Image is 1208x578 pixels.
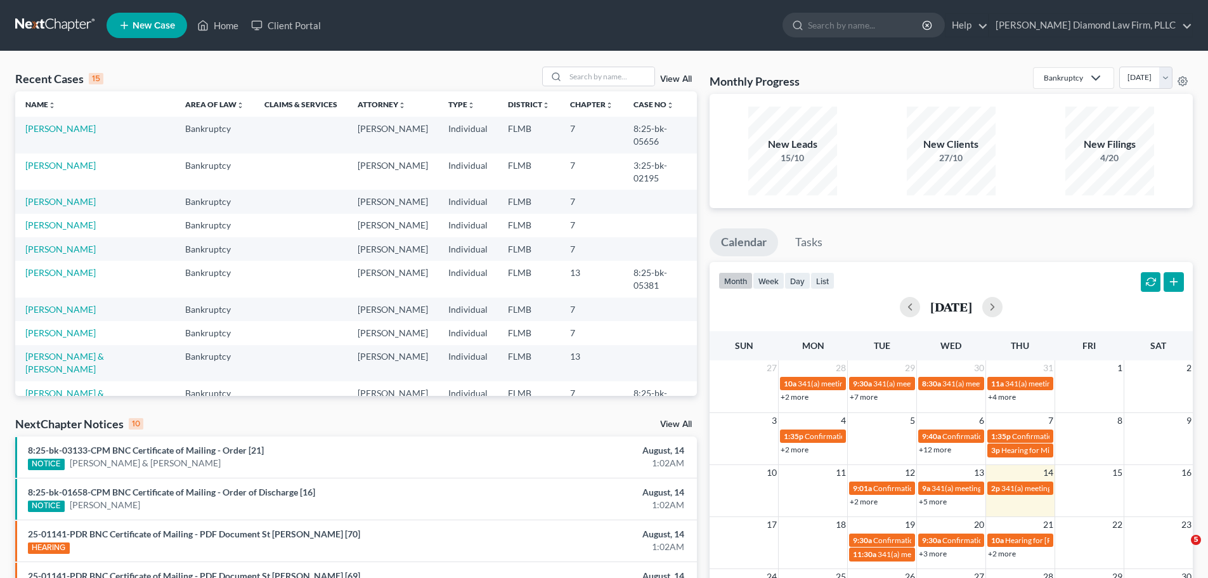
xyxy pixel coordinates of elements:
[133,21,175,30] span: New Case
[1180,465,1193,480] span: 16
[28,445,264,456] a: 8:25-bk-03133-CPM BNC Certificate of Mailing - Order [21]
[784,228,834,256] a: Tasks
[566,67,654,86] input: Search by name...
[28,529,360,539] a: 25-01141-PDR BNC Certificate of Mailing - PDF Document St [PERSON_NAME] [70]
[560,321,623,345] td: 7
[988,549,1016,558] a: +2 more
[850,497,878,506] a: +2 more
[560,190,623,213] td: 7
[1011,340,1029,351] span: Thu
[347,214,438,237] td: [PERSON_NAME]
[25,327,96,338] a: [PERSON_NAME]
[1001,483,1124,493] span: 341(a) meeting for [PERSON_NAME]
[498,117,560,153] td: FLMB
[991,379,1004,388] span: 11a
[904,465,916,480] span: 12
[835,465,847,480] span: 11
[850,392,878,402] a: +7 more
[1012,431,1157,441] span: Confirmation Hearing for [PERSON_NAME]
[922,431,941,441] span: 9:40a
[907,137,996,152] div: New Clients
[798,379,1016,388] span: 341(a) meeting for Forest [PERSON_NAME] II & [PERSON_NAME]
[718,272,753,289] button: month
[1047,413,1055,428] span: 7
[498,237,560,261] td: FLMB
[1116,413,1124,428] span: 8
[802,340,824,351] span: Mon
[237,102,244,109] i: unfold_more
[623,261,696,297] td: 8:25-bk-05381
[347,261,438,297] td: [PERSON_NAME]
[438,190,498,213] td: Individual
[660,75,692,84] a: View All
[623,381,696,417] td: 8:25-bk-04745
[25,196,96,207] a: [PERSON_NAME]
[942,379,1065,388] span: 341(a) meeting for [PERSON_NAME]
[973,465,985,480] span: 13
[498,261,560,297] td: FLMB
[438,298,498,321] td: Individual
[835,360,847,376] span: 28
[973,360,985,376] span: 30
[765,360,778,376] span: 27
[853,535,872,545] span: 9:30a
[940,340,961,351] span: Wed
[254,91,347,117] th: Claims & Services
[28,542,70,554] div: HEARING
[907,152,996,164] div: 27/10
[438,237,498,261] td: Individual
[748,152,837,164] div: 15/10
[784,379,796,388] span: 10a
[765,517,778,532] span: 17
[448,100,475,109] a: Typeunfold_more
[919,445,951,454] a: +12 more
[784,431,803,441] span: 1:35p
[245,14,327,37] a: Client Portal
[1001,445,1169,455] span: Hearing for Mirror Trading International (PTY) Ltd.
[606,102,613,109] i: unfold_more
[973,517,985,532] span: 20
[175,381,254,417] td: Bankruptcy
[835,517,847,532] span: 18
[438,261,498,297] td: Individual
[25,351,104,374] a: [PERSON_NAME] & [PERSON_NAME]
[347,381,438,417] td: [PERSON_NAME]
[498,214,560,237] td: FLMB
[474,528,684,541] div: August, 14
[438,321,498,345] td: Individual
[1111,465,1124,480] span: 15
[770,413,778,428] span: 3
[175,321,254,345] td: Bankruptcy
[175,214,254,237] td: Bankruptcy
[28,459,65,470] div: NOTICE
[991,431,1011,441] span: 1:35p
[1042,465,1055,480] span: 14
[991,535,1004,545] span: 10a
[942,535,1086,545] span: Confirmation hearing for [PERSON_NAME]
[175,154,254,190] td: Bankruptcy
[498,154,560,190] td: FLMB
[347,237,438,261] td: [PERSON_NAME]
[932,483,1121,493] span: 341(a) meeting for [PERSON_NAME] & [PERSON_NAME]
[909,413,916,428] span: 5
[781,392,809,402] a: +2 more
[175,237,254,261] td: Bankruptcy
[467,102,475,109] i: unfold_more
[623,154,696,190] td: 3:25-bk-02195
[1042,360,1055,376] span: 31
[28,501,65,512] div: NOTICE
[25,388,104,411] a: [PERSON_NAME] & [PERSON_NAME]
[922,379,941,388] span: 8:30a
[919,549,947,558] a: +3 more
[1165,535,1195,565] iframe: Intercom live chat
[438,214,498,237] td: Individual
[710,74,800,89] h3: Monthly Progress
[666,102,674,109] i: unfold_more
[1111,517,1124,532] span: 22
[1044,72,1083,83] div: Bankruptcy
[904,360,916,376] span: 29
[70,457,221,470] a: [PERSON_NAME] & [PERSON_NAME]
[15,416,143,431] div: NextChapter Notices
[853,483,872,493] span: 9:01a
[1150,340,1166,351] span: Sat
